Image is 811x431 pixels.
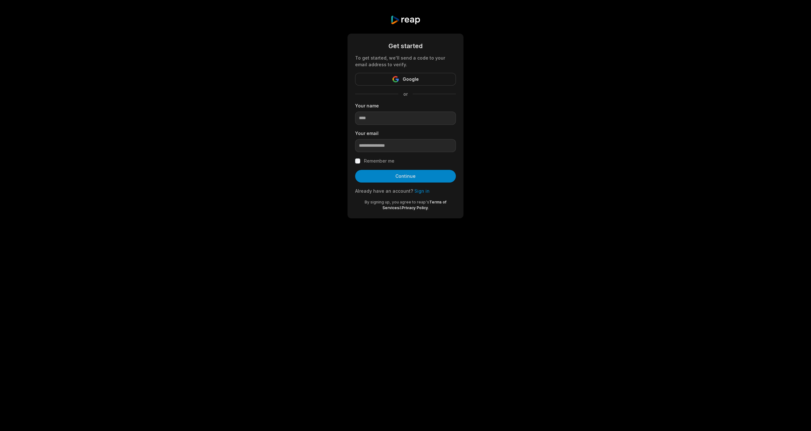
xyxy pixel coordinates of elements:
[355,55,456,68] div: To get started, we'll send a code to your email address to verify.
[398,91,413,97] span: or
[428,205,429,210] span: .
[402,205,428,210] a: Privacy Policy
[403,75,419,83] span: Google
[355,170,456,183] button: Continue
[355,188,413,194] span: Already have an account?
[390,15,420,25] img: reap
[365,200,429,204] span: By signing up, you agree to reap's
[364,157,394,165] label: Remember me
[355,102,456,109] label: Your name
[355,41,456,51] div: Get started
[399,205,402,210] span: &
[355,73,456,86] button: Google
[414,188,430,194] a: Sign in
[355,130,456,137] label: Your email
